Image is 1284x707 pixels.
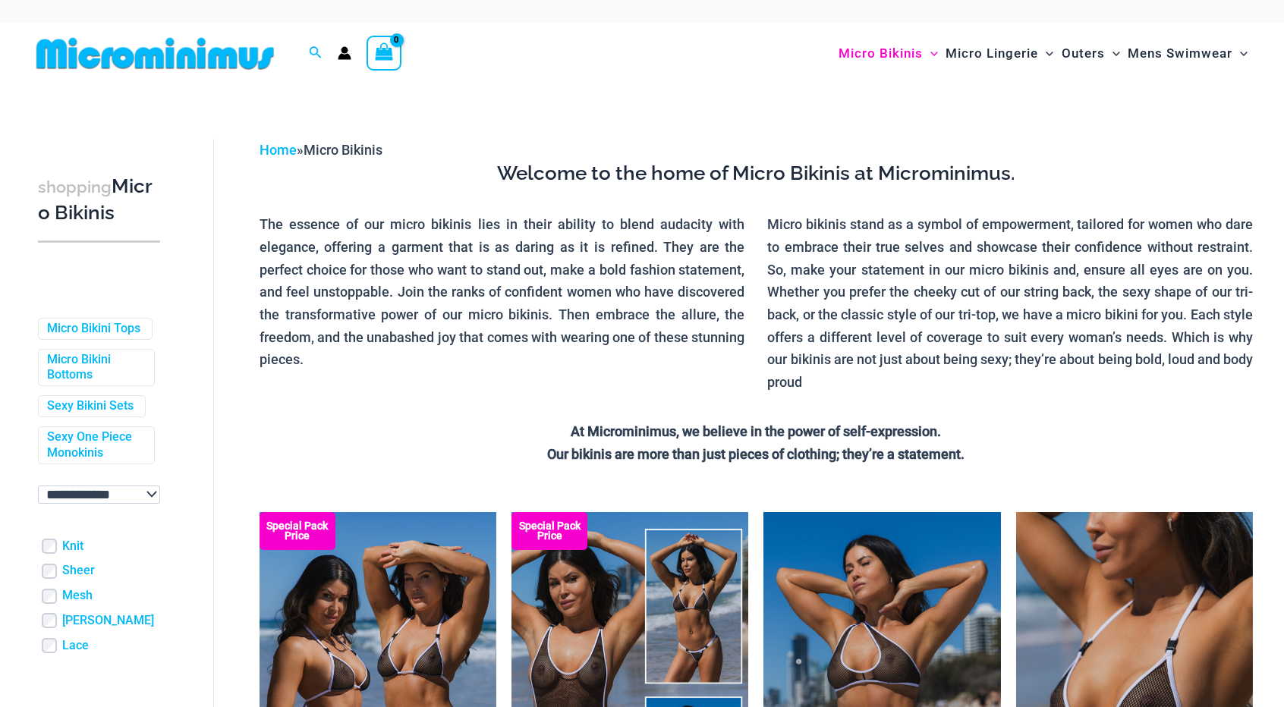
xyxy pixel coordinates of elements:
a: Sexy One Piece Monokinis [47,429,143,461]
span: Micro Bikinis [839,34,923,73]
img: MM SHOP LOGO FLAT [30,36,280,71]
a: Home [260,142,297,158]
span: Mens Swimwear [1128,34,1232,73]
a: Search icon link [309,44,323,63]
a: Micro BikinisMenu ToggleMenu Toggle [835,30,942,77]
a: Account icon link [338,46,351,60]
nav: Site Navigation [832,28,1254,79]
p: The essence of our micro bikinis lies in their ability to blend audacity with elegance, offering ... [260,213,745,371]
span: Menu Toggle [923,34,938,73]
a: Mens SwimwearMenu ToggleMenu Toggle [1124,30,1251,77]
a: Micro Bikini Tops [47,321,140,337]
a: Sheer [62,563,95,579]
strong: At Microminimus, we believe in the power of self-expression. [571,423,941,439]
a: Sexy Bikini Sets [47,398,134,414]
a: View Shopping Cart, empty [367,36,401,71]
h3: Welcome to the home of Micro Bikinis at Microminimus. [260,161,1253,187]
span: Micro Bikinis [304,142,382,158]
b: Special Pack Price [260,521,335,541]
span: Menu Toggle [1105,34,1120,73]
a: Knit [62,539,83,555]
span: shopping [38,178,112,196]
a: Micro LingerieMenu ToggleMenu Toggle [942,30,1057,77]
h3: Micro Bikinis [38,174,160,226]
b: Special Pack Price [511,521,587,541]
a: Lace [62,638,89,654]
span: Menu Toggle [1038,34,1053,73]
strong: Our bikinis are more than just pieces of clothing; they’re a statement. [547,446,965,462]
span: Menu Toggle [1232,34,1248,73]
a: Mesh [62,588,93,604]
p: Micro bikinis stand as a symbol of empowerment, tailored for women who dare to embrace their true... [767,213,1253,394]
a: Micro Bikini Bottoms [47,352,143,384]
select: wpc-taxonomy-pa_color-745982 [38,485,160,504]
a: OutersMenu ToggleMenu Toggle [1058,30,1124,77]
span: Outers [1062,34,1105,73]
a: [PERSON_NAME] [62,613,154,629]
span: » [260,142,382,158]
span: Micro Lingerie [946,34,1038,73]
